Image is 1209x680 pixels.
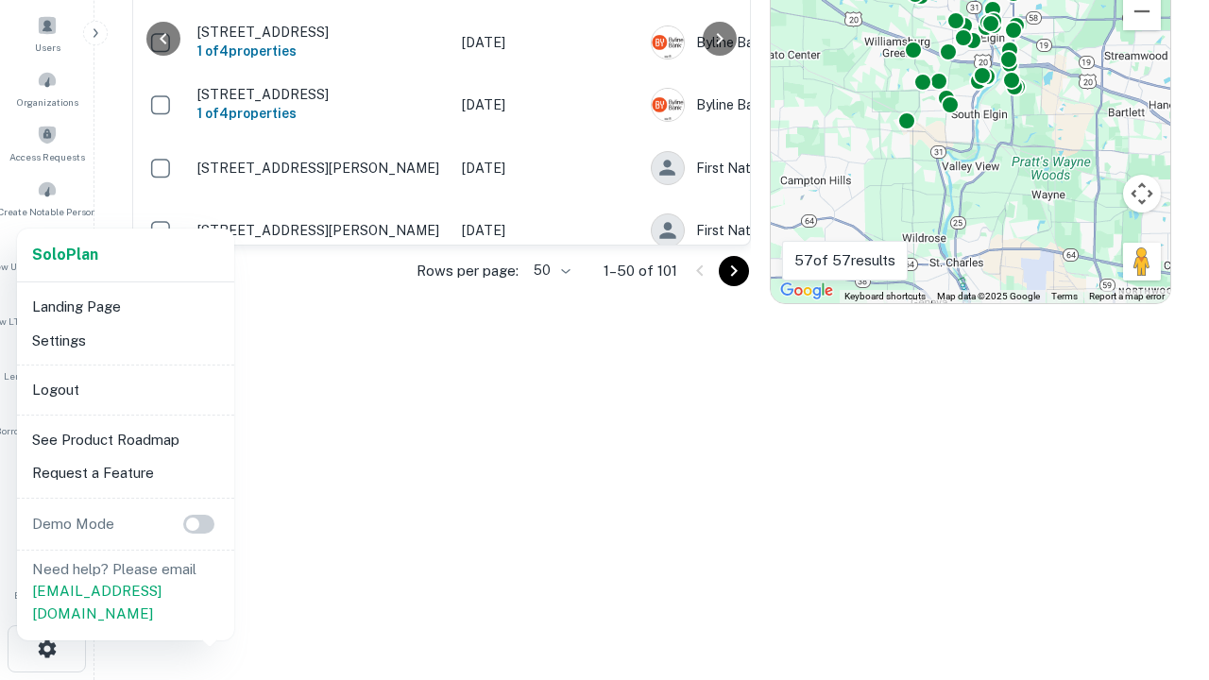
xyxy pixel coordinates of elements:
li: Logout [25,373,227,407]
li: See Product Roadmap [25,423,227,457]
strong: Solo Plan [32,246,98,263]
li: Settings [25,324,227,358]
a: [EMAIL_ADDRESS][DOMAIN_NAME] [32,583,162,621]
p: Need help? Please email [32,558,219,625]
iframe: Chat Widget [1115,529,1209,620]
a: SoloPlan [32,244,98,266]
li: Request a Feature [25,456,227,490]
li: Landing Page [25,290,227,324]
p: Demo Mode [25,513,122,535]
